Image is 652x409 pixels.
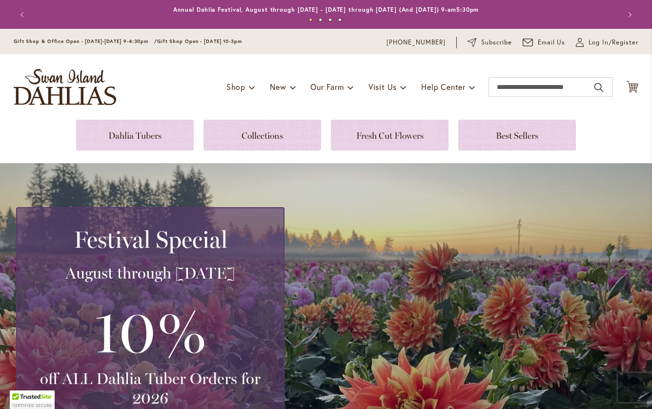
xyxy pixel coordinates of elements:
span: Help Center [421,82,466,92]
span: Gift Shop Open - [DATE] 10-3pm [157,38,242,44]
span: Log In/Register [589,38,638,47]
h2: Festival Special [29,226,272,253]
a: Subscribe [468,38,512,47]
h3: 10% [29,293,272,369]
button: 2 of 4 [319,18,322,22]
span: Visit Us [368,82,397,92]
a: Email Us [523,38,566,47]
h3: off ALL Dahlia Tuber Orders for 2026 [29,369,272,408]
span: Subscribe [481,38,512,47]
a: [PHONE_NUMBER] [387,38,446,47]
span: Shop [226,82,245,92]
a: Log In/Register [576,38,638,47]
button: Next [619,5,638,24]
span: New [270,82,286,92]
span: Gift Shop & Office Open - [DATE]-[DATE] 9-4:30pm / [14,38,157,44]
button: 1 of 4 [309,18,312,22]
a: Annual Dahlia Festival, August through [DATE] - [DATE] through [DATE] (And [DATE]) 9-am5:30pm [173,6,479,13]
button: 4 of 4 [338,18,342,22]
button: Previous [14,5,33,24]
div: TrustedSite Certified [10,390,55,409]
span: Email Us [538,38,566,47]
span: Our Farm [310,82,344,92]
a: store logo [14,69,116,105]
h3: August through [DATE] [29,263,272,283]
button: 3 of 4 [328,18,332,22]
